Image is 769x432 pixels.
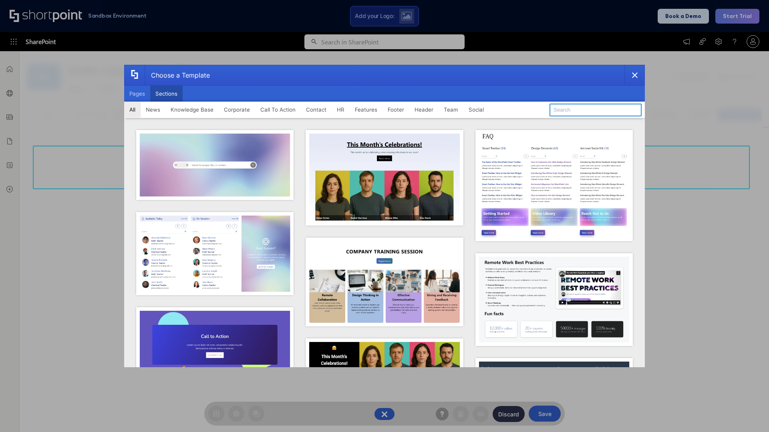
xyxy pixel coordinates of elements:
[439,102,463,118] button: Team
[165,102,219,118] button: Knowledge Base
[124,102,141,118] button: All
[350,102,382,118] button: Features
[141,102,165,118] button: News
[301,102,332,118] button: Contact
[145,65,210,85] div: Choose a Template
[729,394,769,432] iframe: Chat Widget
[332,102,350,118] button: HR
[124,65,645,367] div: template selector
[255,102,301,118] button: Call To Action
[219,102,255,118] button: Corporate
[382,102,409,118] button: Footer
[409,102,439,118] button: Header
[550,104,642,116] input: Search
[463,102,489,118] button: Social
[124,86,150,102] button: Pages
[150,86,183,102] button: Sections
